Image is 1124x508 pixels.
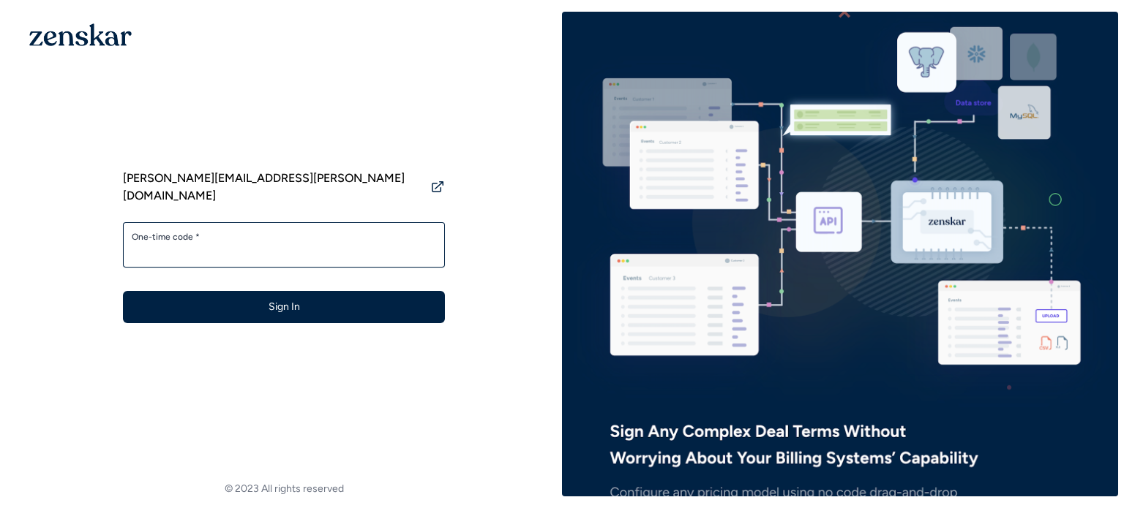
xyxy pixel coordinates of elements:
img: 1OGAJ2xQqyY4LXKgY66KYq0eOWRCkrZdAb3gUhuVAqdWPZE9SRJmCz+oDMSn4zDLXe31Ii730ItAGKgCKgCCgCikA4Av8PJUP... [29,23,132,46]
button: Sign In [123,291,445,323]
footer: © 2023 All rights reserved [6,482,562,496]
span: [PERSON_NAME][EMAIL_ADDRESS][PERSON_NAME][DOMAIN_NAME] [123,170,424,205]
label: One-time code * [132,231,436,243]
